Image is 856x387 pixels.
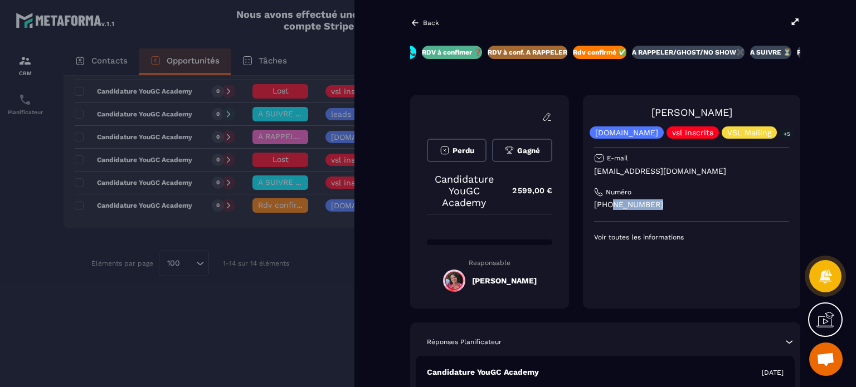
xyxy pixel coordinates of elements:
p: Back [423,19,439,27]
p: Responsable [427,259,552,267]
p: Voir toutes les informations [594,233,789,242]
p: 2 599,00 € [501,180,552,202]
p: Candidature YouGC Academy [427,367,539,378]
p: Candidature YouGC Academy [427,173,501,208]
p: +5 [780,128,794,140]
p: Numéro [606,188,631,197]
span: Perdu [453,146,474,155]
p: vsl inscrits [672,129,713,136]
a: [PERSON_NAME] [651,106,732,118]
button: Gagné [492,139,552,162]
p: [PHONE_NUMBER] [594,199,789,210]
span: Gagné [517,146,540,155]
p: RDV à conf. A RAPPELER [488,48,567,57]
p: A SUIVRE ⏳ [750,48,791,57]
p: [DOMAIN_NAME] [595,129,658,136]
p: E-mail [607,154,628,163]
p: Rdv confirmé ✅ [573,48,626,57]
p: Prêt à acheter 🎰 [797,48,853,57]
div: Ouvrir le chat [809,342,843,376]
p: Réponses Planificateur [427,337,502,346]
button: Perdu [427,139,487,162]
p: [DATE] [762,368,784,377]
p: [EMAIL_ADDRESS][DOMAIN_NAME] [594,166,789,177]
p: RDV à confimer ❓ [422,48,482,57]
p: A RAPPELER/GHOST/NO SHOW✖️ [632,48,745,57]
p: VSL Mailing [727,129,771,136]
h5: [PERSON_NAME] [472,276,537,285]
